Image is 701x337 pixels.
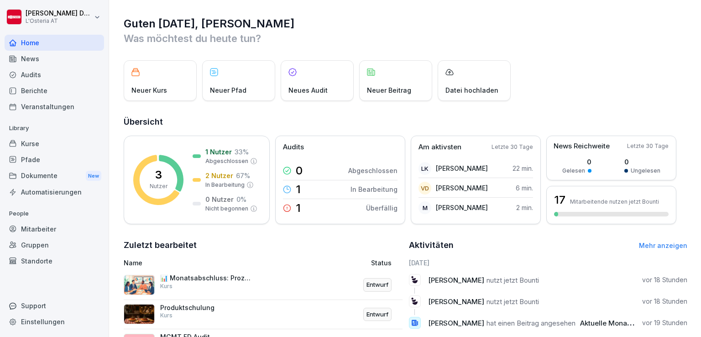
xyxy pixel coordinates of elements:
[124,304,155,324] img: evvqdvc6cco3qg0pkrazofoz.png
[419,142,461,153] p: Am aktivsten
[562,157,591,167] p: 0
[445,85,498,95] p: Datei hochladen
[562,167,585,175] p: Gelesen
[624,157,660,167] p: 0
[5,152,104,168] a: Pfade
[5,221,104,237] a: Mitarbeiter
[124,31,687,46] p: Was möchtest du heute tun?
[419,162,431,175] div: LK
[5,99,104,115] a: Veranstaltungen
[124,116,687,128] h2: Übersicht
[350,184,398,194] p: In Bearbeitung
[124,258,295,268] p: Name
[236,195,246,204] p: 0 %
[205,205,248,213] p: Nicht begonnen
[366,310,388,319] p: Entwurf
[5,253,104,269] a: Standorte
[26,18,92,24] p: L'Osteria AT
[5,51,104,67] a: News
[436,183,488,193] p: [PERSON_NAME]
[5,237,104,253] a: Gruppen
[26,10,92,17] p: [PERSON_NAME] Damiani
[288,85,328,95] p: Neues Audit
[570,198,659,205] p: Mitarbeitende nutzen jetzt Bounti
[5,314,104,330] a: Einstellungen
[487,297,539,306] span: nutzt jetzt Bounti
[205,157,248,165] p: Abgeschlossen
[639,242,687,249] a: Mehr anzeigen
[236,171,250,180] p: 67 %
[5,83,104,99] a: Berichte
[348,166,398,175] p: Abgeschlossen
[160,311,173,320] p: Kurs
[409,239,454,252] h2: Aktivitäten
[155,169,162,180] p: 3
[5,35,104,51] a: Home
[5,121,104,136] p: Library
[492,143,533,151] p: Letzte 30 Tage
[631,167,660,175] p: Ungelesen
[160,282,173,290] p: Kurs
[642,318,687,327] p: vor 19 Stunden
[487,276,539,284] span: nutzt jetzt Bounti
[124,300,403,330] a: ProduktschulungKursEntwurf
[516,183,533,193] p: 6 min.
[428,319,484,327] span: [PERSON_NAME]
[124,270,403,300] a: 📊 Monatsabschluss: Prozesse und AnalysenKursEntwurf
[627,142,669,150] p: Letzte 30 Tage
[296,184,301,195] p: 1
[367,85,411,95] p: Neuer Beitrag
[205,147,232,157] p: 1 Nutzer
[283,142,304,153] p: Audits
[513,163,533,173] p: 22 min.
[5,136,104,152] a: Kurse
[642,297,687,306] p: vor 18 Stunden
[86,171,101,181] div: New
[580,319,682,327] span: Aktuelle Monatskartengerichte
[205,181,245,189] p: In Bearbeitung
[366,280,388,290] p: Entwurf
[409,258,688,268] h6: [DATE]
[205,171,233,180] p: 2 Nutzer
[235,147,249,157] p: 33 %
[5,206,104,221] p: People
[124,275,155,295] img: qvh5ca5aqkcq9kl1heg1wkou.png
[296,203,301,214] p: 1
[428,276,484,284] span: [PERSON_NAME]
[131,85,167,95] p: Neuer Kurs
[5,67,104,83] a: Audits
[642,275,687,284] p: vor 18 Stunden
[366,203,398,213] p: Überfällig
[419,182,431,195] div: VD
[487,319,575,327] span: hat einen Beitrag angesehen
[160,304,251,312] p: Produktschulung
[5,298,104,314] div: Support
[436,163,488,173] p: [PERSON_NAME]
[124,239,403,252] h2: Zuletzt bearbeitet
[554,192,565,208] h3: 17
[205,195,234,204] p: 0 Nutzer
[419,201,431,214] div: M
[160,274,251,282] p: 📊 Monatsabschluss: Prozesse und Analysen
[436,203,488,212] p: [PERSON_NAME]
[554,141,610,152] p: News Reichweite
[5,184,104,200] a: Automatisierungen
[296,165,303,176] p: 0
[371,258,392,268] p: Status
[5,168,104,184] a: DokumenteNew
[210,85,246,95] p: Neuer Pfad
[5,168,104,184] div: Dokumente
[516,203,533,212] p: 2 min.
